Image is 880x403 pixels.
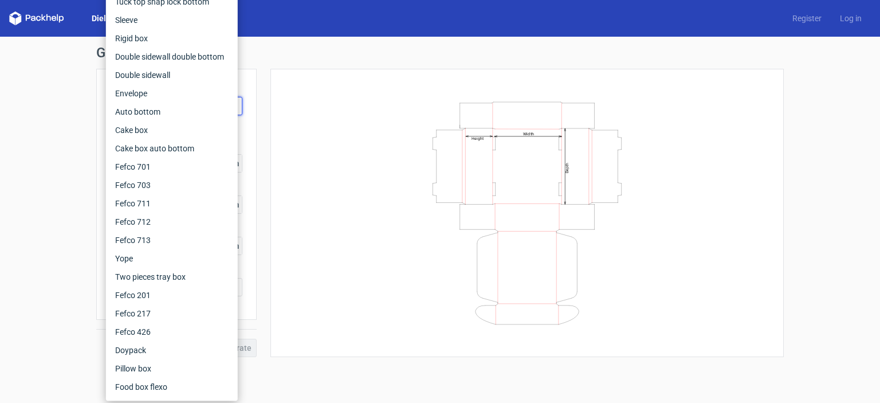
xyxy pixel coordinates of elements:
[111,378,233,396] div: Food box flexo
[783,13,831,24] a: Register
[111,304,233,323] div: Fefco 217
[565,162,569,173] text: Depth
[111,11,233,29] div: Sleeve
[111,194,233,213] div: Fefco 711
[472,136,484,140] text: Height
[111,323,233,341] div: Fefco 426
[111,158,233,176] div: Fefco 701
[111,213,233,231] div: Fefco 712
[111,121,233,139] div: Cake box
[111,66,233,84] div: Double sidewall
[111,359,233,378] div: Pillow box
[111,139,233,158] div: Cake box auto bottom
[111,29,233,48] div: Rigid box
[111,84,233,103] div: Envelope
[111,103,233,121] div: Auto bottom
[111,286,233,304] div: Fefco 201
[111,341,233,359] div: Doypack
[111,176,233,194] div: Fefco 703
[523,131,534,136] text: Width
[111,268,233,286] div: Two pieces tray box
[111,249,233,268] div: Yope
[111,231,233,249] div: Fefco 713
[96,46,784,60] h1: Generate new dieline
[82,13,131,24] a: Dielines
[831,13,871,24] a: Log in
[111,48,233,66] div: Double sidewall double bottom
